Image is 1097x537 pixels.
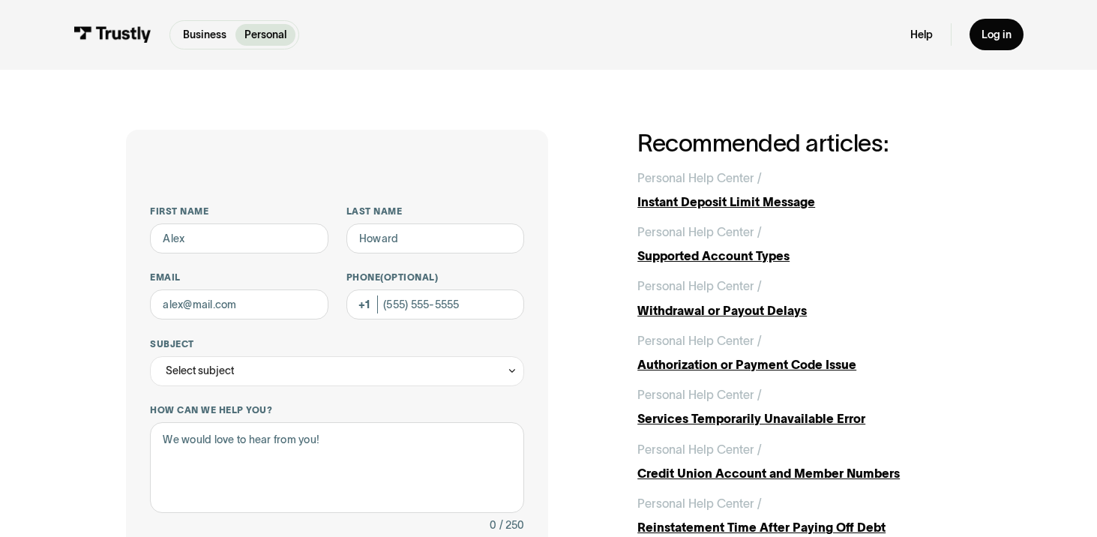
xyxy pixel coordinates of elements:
[910,28,933,41] a: Help
[982,28,1012,41] div: Log in
[637,193,971,211] div: Instant Deposit Limit Message
[637,464,971,482] div: Credit Union Account and Member Numbers
[637,518,971,536] div: Reinstatement Time After Paying Off Debt
[346,271,524,283] label: Phone
[637,169,762,187] div: Personal Help Center /
[637,331,762,349] div: Personal Help Center /
[150,289,328,319] input: alex@mail.com
[637,247,971,265] div: Supported Account Types
[235,24,295,46] a: Personal
[637,277,762,295] div: Personal Help Center /
[499,516,524,534] div: / 250
[150,404,524,416] label: How can we help you?
[637,169,971,211] a: Personal Help Center /Instant Deposit Limit Message
[150,223,328,253] input: Alex
[637,223,971,265] a: Personal Help Center /Supported Account Types
[346,205,524,217] label: Last name
[970,19,1024,50] a: Log in
[346,289,524,319] input: (555) 555-5555
[637,385,971,427] a: Personal Help Center /Services Temporarily Unavailable Error
[637,130,971,156] h2: Recommended articles:
[637,409,971,427] div: Services Temporarily Unavailable Error
[637,223,762,241] div: Personal Help Center /
[637,494,971,536] a: Personal Help Center /Reinstatement Time After Paying Off Debt
[637,385,762,403] div: Personal Help Center /
[380,272,438,282] span: (Optional)
[637,331,971,373] a: Personal Help Center /Authorization or Payment Code Issue
[150,271,328,283] label: Email
[637,301,971,319] div: Withdrawal or Payout Delays
[166,361,234,379] div: Select subject
[150,338,524,350] label: Subject
[183,27,226,43] p: Business
[637,355,971,373] div: Authorization or Payment Code Issue
[173,24,235,46] a: Business
[637,440,971,482] a: Personal Help Center /Credit Union Account and Member Numbers
[150,205,328,217] label: First name
[637,494,762,512] div: Personal Help Center /
[637,277,971,319] a: Personal Help Center /Withdrawal or Payout Delays
[346,223,524,253] input: Howard
[73,26,152,43] img: Trustly Logo
[244,27,286,43] p: Personal
[637,440,762,458] div: Personal Help Center /
[490,516,496,534] div: 0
